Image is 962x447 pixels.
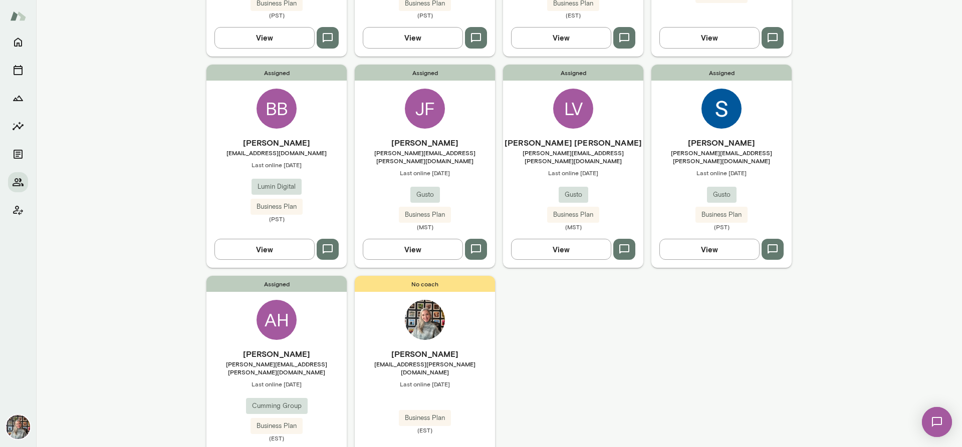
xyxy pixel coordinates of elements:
[251,421,303,431] span: Business Plan
[559,190,588,200] span: Gusto
[410,190,440,200] span: Gusto
[503,11,643,19] span: (EST)
[503,149,643,165] span: [PERSON_NAME][EMAIL_ADDRESS][PERSON_NAME][DOMAIN_NAME]
[206,11,347,19] span: (PST)
[355,149,495,165] span: [PERSON_NAME][EMAIL_ADDRESS][PERSON_NAME][DOMAIN_NAME]
[399,210,451,220] span: Business Plan
[355,169,495,177] span: Last online [DATE]
[8,32,28,52] button: Home
[547,210,599,220] span: Business Plan
[6,415,30,439] img: Tricia Maggio
[8,88,28,108] button: Growth Plan
[8,144,28,164] button: Documents
[511,239,611,260] button: View
[355,137,495,149] h6: [PERSON_NAME]
[695,210,748,220] span: Business Plan
[503,65,643,81] span: Assigned
[659,239,760,260] button: View
[707,190,737,200] span: Gusto
[214,27,315,48] button: View
[503,223,643,231] span: (MST)
[206,149,347,157] span: [EMAIL_ADDRESS][DOMAIN_NAME]
[355,65,495,81] span: Assigned
[8,172,28,192] button: Members
[399,413,451,423] span: Business Plan
[10,7,26,26] img: Mento
[355,426,495,434] span: (EST)
[206,65,347,81] span: Assigned
[701,89,742,129] img: Sandra Jirous
[651,169,792,177] span: Last online [DATE]
[8,116,28,136] button: Insights
[503,169,643,177] span: Last online [DATE]
[257,300,297,340] div: AH
[206,215,347,223] span: (PST)
[553,89,593,129] div: LV
[246,401,308,411] span: Cumming Group
[355,360,495,376] span: [EMAIL_ADDRESS][PERSON_NAME][DOMAIN_NAME]
[206,137,347,149] h6: [PERSON_NAME]
[511,27,611,48] button: View
[8,200,28,220] button: Client app
[214,239,315,260] button: View
[206,360,347,376] span: [PERSON_NAME][EMAIL_ADDRESS][PERSON_NAME][DOMAIN_NAME]
[8,60,28,80] button: Sessions
[252,182,302,192] span: Lumin Digital
[503,137,643,149] h6: [PERSON_NAME] [PERSON_NAME]
[355,380,495,388] span: Last online [DATE]
[405,300,445,340] img: Tricia Maggio
[355,276,495,292] span: No coach
[206,380,347,388] span: Last online [DATE]
[659,27,760,48] button: View
[257,89,297,129] div: BB
[651,149,792,165] span: [PERSON_NAME][EMAIL_ADDRESS][PERSON_NAME][DOMAIN_NAME]
[363,239,463,260] button: View
[363,27,463,48] button: View
[355,348,495,360] h6: [PERSON_NAME]
[206,434,347,442] span: (EST)
[355,223,495,231] span: (MST)
[355,11,495,19] span: (PST)
[206,348,347,360] h6: [PERSON_NAME]
[651,137,792,149] h6: [PERSON_NAME]
[651,223,792,231] span: (PST)
[651,65,792,81] span: Assigned
[206,276,347,292] span: Assigned
[206,161,347,169] span: Last online [DATE]
[251,202,303,212] span: Business Plan
[405,89,445,129] div: JF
